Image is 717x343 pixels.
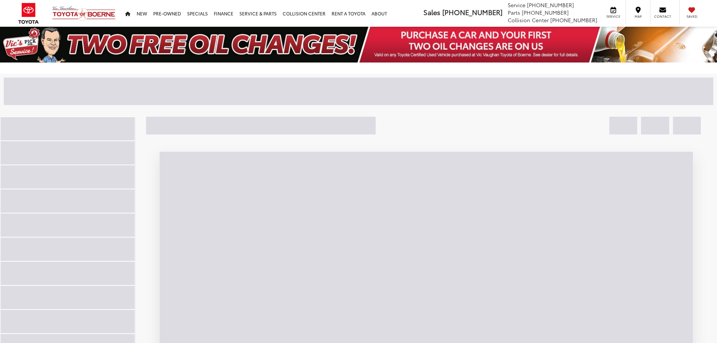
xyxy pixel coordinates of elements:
[423,7,440,17] span: Sales
[654,14,671,19] span: Contact
[508,9,520,16] span: Parts
[508,16,549,24] span: Collision Center
[522,9,569,16] span: [PHONE_NUMBER]
[684,14,700,19] span: Saved
[630,14,646,19] span: Map
[605,14,622,19] span: Service
[52,6,116,21] img: Vic Vaughan Toyota of Boerne
[508,1,525,9] span: Service
[550,16,597,24] span: [PHONE_NUMBER]
[442,7,502,17] span: [PHONE_NUMBER]
[527,1,574,9] span: [PHONE_NUMBER]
